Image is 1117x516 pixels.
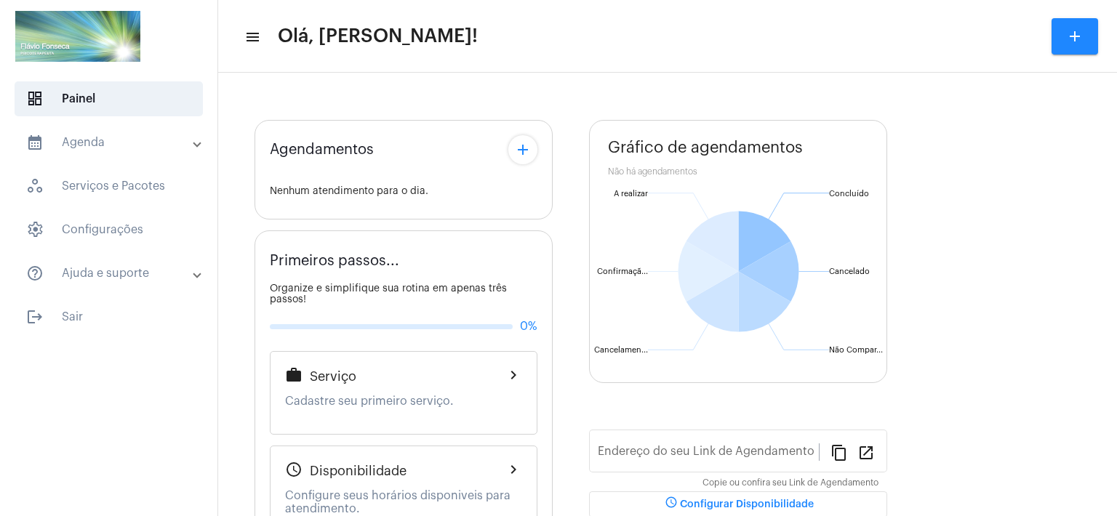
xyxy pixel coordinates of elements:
text: A realizar [614,190,648,198]
span: Serviços e Pacotes [15,169,203,203]
text: Não Compar... [829,346,883,354]
img: ad486f29-800c-4119-1513-e8219dc03dae.png [12,7,144,65]
mat-icon: schedule [662,496,680,513]
span: Serviço [310,369,356,384]
span: Configurar Disponibilidade [662,499,814,509]
text: Concluído [829,190,869,198]
mat-expansion-panel-header: sidenav iconAgenda [9,125,217,160]
span: sidenav icon [26,177,44,195]
text: Cancelado [829,267,870,275]
mat-icon: chevron_right [505,461,522,478]
mat-icon: sidenav icon [26,134,44,151]
mat-icon: sidenav icon [26,308,44,326]
span: Gráfico de agendamentos [608,139,803,156]
mat-icon: chevron_right [505,366,522,384]
span: 0% [520,320,537,333]
text: Cancelamen... [594,346,648,354]
text: Confirmaçã... [597,267,648,276]
span: Primeiros passos... [270,253,399,269]
span: sidenav icon [26,221,44,238]
span: Organize e simplifique sua rotina em apenas três passos! [270,283,507,305]
mat-hint: Copie ou confira seu Link de Agendamento [702,478,878,488]
mat-icon: add [514,141,532,158]
span: Disponibilidade [310,464,407,478]
mat-icon: sidenav icon [244,28,259,46]
p: Cadastre seu primeiro serviço. [285,395,522,408]
mat-icon: content_copy [830,443,848,461]
span: Olá, [PERSON_NAME]! [278,25,478,48]
span: Agendamentos [270,142,374,158]
span: Sair [15,299,203,334]
span: Painel [15,81,203,116]
mat-icon: sidenav icon [26,265,44,282]
mat-panel-title: Agenda [26,134,194,151]
mat-icon: work [285,366,303,384]
span: sidenav icon [26,90,44,108]
p: Configure seus horários disponiveis para atendimento. [285,489,522,515]
mat-icon: open_in_new [857,443,875,461]
mat-icon: add [1066,28,1084,45]
mat-expansion-panel-header: sidenav iconAjuda e suporte [9,256,217,291]
span: Configurações [15,212,203,247]
input: Link [598,448,819,461]
mat-panel-title: Ajuda e suporte [26,265,194,282]
mat-icon: schedule [285,461,303,478]
div: Nenhum atendimento para o dia. [270,186,537,197]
